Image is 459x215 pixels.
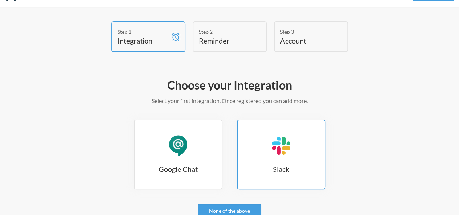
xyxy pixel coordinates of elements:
p: Select your first integration. Once registered you can add more. [22,96,437,105]
h4: Reminder [199,36,250,46]
h4: Account [280,36,331,46]
h4: Integration [118,36,168,46]
h2: Choose your Integration [22,78,437,93]
h3: Slack [238,164,325,174]
h3: Google Chat [135,164,222,174]
div: Step 3 [280,28,331,36]
div: Step 1 [118,28,168,36]
div: Step 2 [199,28,250,36]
